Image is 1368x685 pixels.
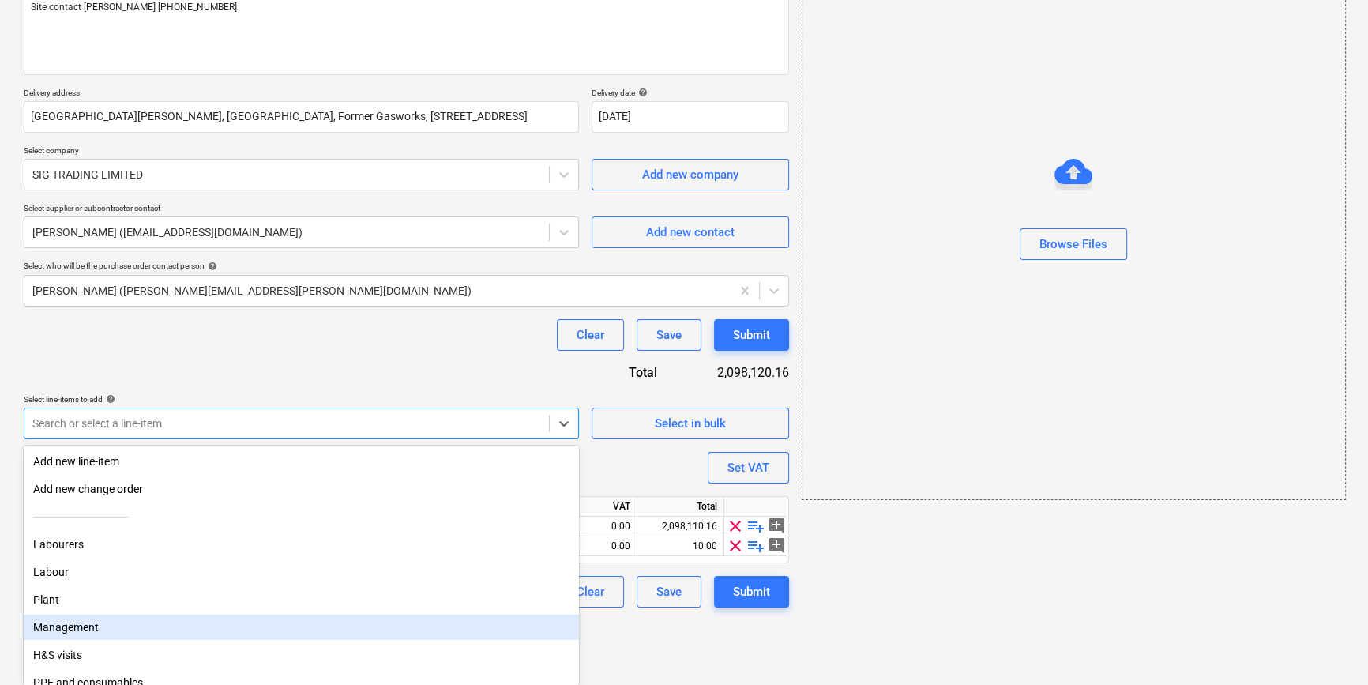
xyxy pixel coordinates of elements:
[726,517,745,536] span: clear
[557,319,624,351] button: Clear
[24,587,579,612] div: Plant
[592,159,789,190] button: Add new company
[24,476,579,502] div: Add new change order
[767,517,786,536] span: add_comment
[637,497,724,517] div: Total
[574,497,637,517] div: VAT
[24,532,579,557] div: Labourers
[581,517,630,536] div: 0.00
[708,452,789,484] button: Set VAT
[656,581,682,602] div: Save
[24,101,579,133] input: Delivery address
[727,457,769,478] div: Set VAT
[767,536,786,555] span: add_comment
[637,517,724,536] div: 2,098,110.16
[642,164,738,185] div: Add new company
[1020,228,1127,260] button: Browse Files
[733,581,770,602] div: Submit
[592,216,789,248] button: Add new contact
[646,222,735,243] div: Add new contact
[1039,234,1107,254] div: Browse Files
[733,325,770,345] div: Submit
[592,408,789,439] button: Select in bulk
[24,504,579,529] div: ------------------------------
[24,145,579,159] p: Select company
[655,413,726,434] div: Select in bulk
[635,88,648,97] span: help
[746,536,765,555] span: playlist_add
[24,559,579,585] div: Labour
[637,536,724,556] div: 10.00
[24,261,789,271] div: Select who will be the purchase order contact person
[714,319,789,351] button: Submit
[581,536,630,556] div: 0.00
[24,449,579,474] div: Add new line-item
[205,262,217,271] span: help
[24,88,579,101] p: Delivery address
[637,319,701,351] button: Save
[24,394,579,405] div: Select line-items to add
[24,203,579,216] p: Select supplier or subcontractor contact
[577,325,604,345] div: Clear
[584,363,682,382] div: Total
[1289,609,1368,685] iframe: Chat Widget
[682,363,788,382] div: 2,098,120.16
[24,615,579,640] div: Management
[637,576,701,608] button: Save
[746,517,765,536] span: playlist_add
[592,101,789,133] input: Delivery date not specified
[656,325,682,345] div: Save
[557,576,624,608] button: Clear
[592,88,789,98] div: Delivery date
[577,581,604,602] div: Clear
[726,536,745,555] span: clear
[714,576,789,608] button: Submit
[103,394,115,404] span: help
[24,642,579,668] div: H&S visits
